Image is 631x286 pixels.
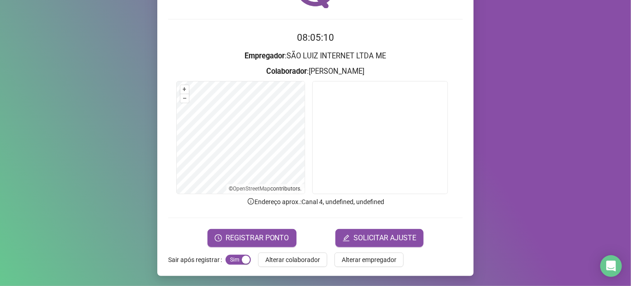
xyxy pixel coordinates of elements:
button: Alterar colaborador [258,253,327,267]
div: Open Intercom Messenger [600,255,622,277]
span: SOLICITAR AJUSTE [353,233,416,243]
strong: Colaborador [267,67,307,76]
button: editSOLICITAR AJUSTE [335,229,424,247]
button: Alterar empregador [334,253,404,267]
button: REGISTRAR PONTO [207,229,297,247]
li: © contributors. [229,186,302,192]
h3: : [PERSON_NAME] [168,66,463,77]
span: REGISTRAR PONTO [226,233,289,243]
strong: Empregador [245,52,285,60]
h3: : SÃO LUIZ INTERNET LTDA ME [168,50,463,62]
button: + [180,85,189,94]
button: – [180,94,189,103]
span: clock-circle [215,234,222,242]
label: Sair após registrar [168,253,226,267]
a: OpenStreetMap [233,186,271,192]
span: info-circle [247,197,255,205]
span: Alterar colaborador [265,255,320,265]
p: Endereço aprox. : Canal 4, undefined, undefined [168,197,463,207]
span: Alterar empregador [342,255,396,265]
span: edit [343,234,350,242]
time: 08:05:10 [297,32,334,43]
